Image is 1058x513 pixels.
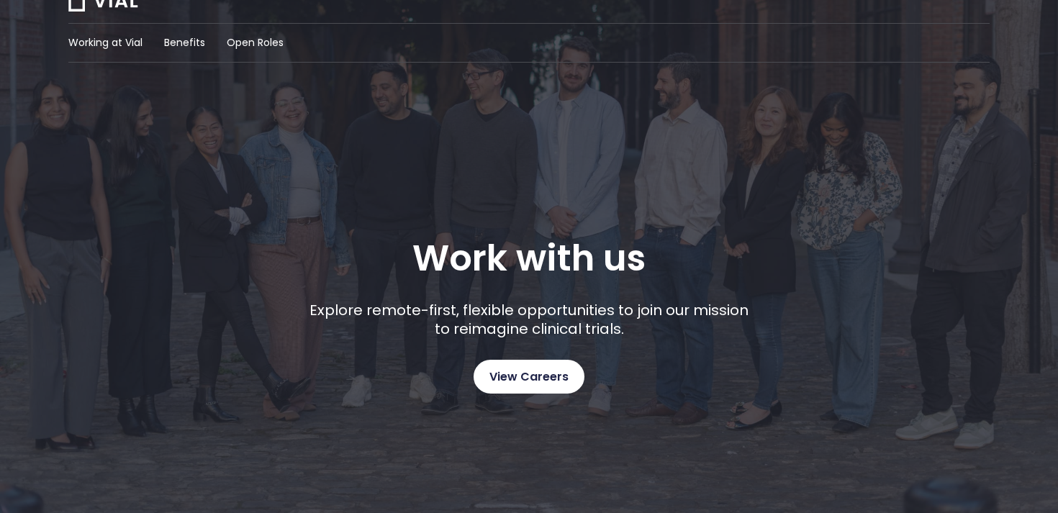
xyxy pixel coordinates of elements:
span: View Careers [489,368,569,386]
p: Explore remote-first, flexible opportunities to join our mission to reimagine clinical trials. [304,301,754,338]
a: Benefits [164,35,205,50]
a: View Careers [474,360,584,394]
a: Open Roles [227,35,284,50]
h1: Work with us [412,237,646,279]
a: Working at Vial [68,35,143,50]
